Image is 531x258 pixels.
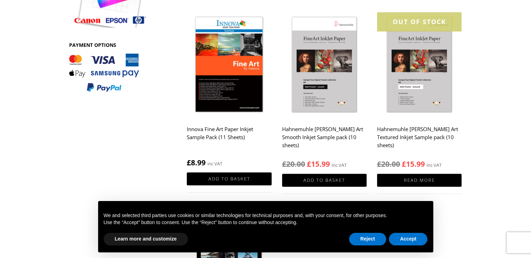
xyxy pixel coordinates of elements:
button: Learn more and customize [104,233,188,245]
bdi: 8.99 [187,158,206,167]
span: £ [187,158,191,167]
bdi: 20.00 [282,159,305,169]
h2: Hahnemuhle [PERSON_NAME] Art Textured Inkjet Sample pack (10 sheets) [377,123,462,152]
strong: inc VAT [332,161,347,169]
h2: Innova Fine Art Paper Inkjet Sample Pack (11 Sheets) [187,123,271,151]
a: Read more about “Hahnemuhle Matt Fine Art Textured Inkjet Sample pack (10 sheets)” [377,174,462,187]
strong: inc VAT [207,160,222,168]
strong: inc VAT [427,161,442,169]
img: Innova Fine Art Paper Inkjet Sample Pack (11 Sheets) [187,12,271,118]
h3: PAYMENT OPTIONS [69,42,152,48]
a: OUT OF STOCK Hahnemuhle [PERSON_NAME] Art Textured Inkjet Sample pack (10 sheets) inc VAT [377,12,462,169]
img: PAYMENT OPTIONS [69,53,139,92]
bdi: 15.99 [307,159,330,169]
p: We and selected third parties use cookies or similar technologies for technical purposes and, wit... [104,212,428,219]
button: Reject [349,233,386,245]
a: Hahnemuhle [PERSON_NAME] Art Smooth Inkjet Sample pack (10 sheets) inc VAT [282,12,367,169]
bdi: 15.99 [402,159,425,169]
a: Innova Fine Art Paper Inkjet Sample Pack (11 Sheets) £8.99 inc VAT [187,12,271,168]
bdi: 20.00 [377,159,400,169]
div: Notice [93,195,439,258]
h2: Hahnemuhle [PERSON_NAME] Art Smooth Inkjet Sample pack (10 sheets) [282,123,367,152]
img: Hahnemuhle Matt Fine Art Smooth Inkjet Sample pack (10 sheets) [282,12,367,118]
span: £ [282,159,286,169]
span: £ [402,159,406,169]
p: Use the “Accept” button to consent. Use the “Reject” button to continue without accepting. [104,219,428,226]
a: Add to basket: “Innova Fine Art Paper Inkjet Sample Pack (11 Sheets)” [187,172,271,185]
img: Hahnemuhle Matt Fine Art Textured Inkjet Sample pack (10 sheets) [377,12,462,118]
button: Accept [389,233,428,245]
a: Add to basket: “Hahnemuhle Matt Fine Art Smooth Inkjet Sample pack (10 sheets)” [282,174,367,187]
span: £ [377,159,381,169]
div: OUT OF STOCK [377,12,462,31]
span: £ [307,159,311,169]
